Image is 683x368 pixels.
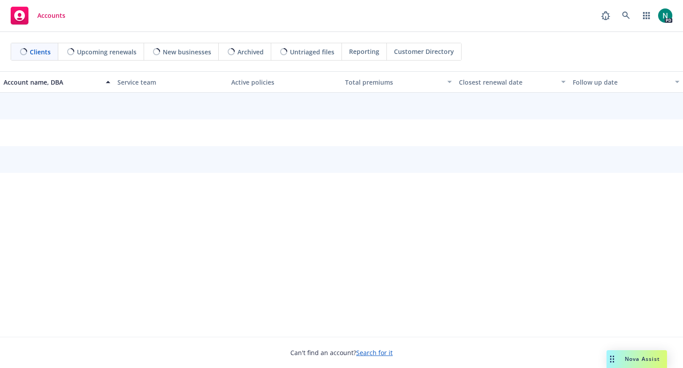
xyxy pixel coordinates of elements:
button: Nova Assist [607,350,667,368]
span: Customer Directory [394,47,454,56]
a: Search [617,7,635,25]
button: Active policies [228,71,341,93]
a: Accounts [7,3,69,28]
button: Total premiums [341,71,455,93]
a: Report a Bug [597,7,615,25]
div: Follow up date [573,78,670,87]
div: Service team [117,78,224,87]
a: Search for it [356,348,393,357]
span: Archived [237,47,264,57]
div: Active policies [231,78,338,87]
div: Drag to move [607,350,618,368]
span: New businesses [163,47,211,57]
span: Untriaged files [290,47,334,57]
div: Closest renewal date [459,78,556,87]
button: Service team [114,71,228,93]
span: Accounts [37,12,65,19]
div: Total premiums [345,78,442,87]
span: Clients [30,47,51,57]
span: Reporting [349,47,379,56]
span: Nova Assist [625,355,660,363]
a: Switch app [638,7,655,25]
span: Can't find an account? [290,348,393,357]
span: Upcoming renewals [77,47,137,57]
div: Account name, DBA [4,78,100,87]
button: Closest renewal date [455,71,569,93]
img: photo [658,8,672,23]
button: Follow up date [569,71,683,93]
